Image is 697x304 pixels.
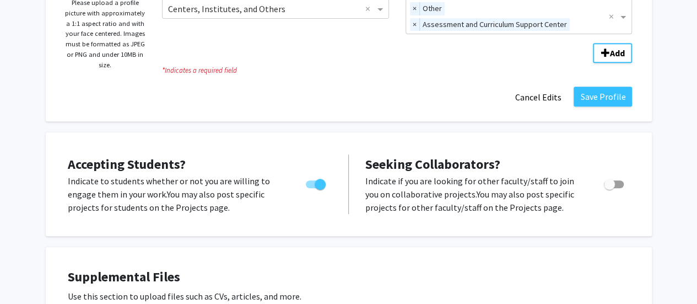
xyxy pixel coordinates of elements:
button: Cancel Edits [507,87,568,108]
h4: Supplemental Files [68,269,630,285]
span: Clear all [365,2,375,15]
span: Seeking Collaborators? [365,156,500,173]
div: Toggle [599,174,630,191]
span: Assessment and Curriculum Support Center [420,18,570,31]
p: Indicate if you are looking for other faculty/staff to join you on collaborative projects. You ma... [365,174,583,214]
button: Save Profile [574,87,632,106]
b: Add [609,47,624,58]
span: × [410,18,420,31]
iframe: Chat [8,254,47,296]
span: Accepting Students? [68,156,186,173]
p: Indicate to students whether or not you are willing to engage them in your work. You may also pos... [68,174,285,214]
div: Toggle [301,174,332,191]
span: Clear all [608,10,618,23]
button: Add Division/Department [593,43,632,63]
i: Indicates a required field [162,65,632,76]
span: Other [420,2,445,15]
span: × [410,2,420,15]
p: Use this section to upload files such as CVs, articles, and more. [68,290,630,303]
